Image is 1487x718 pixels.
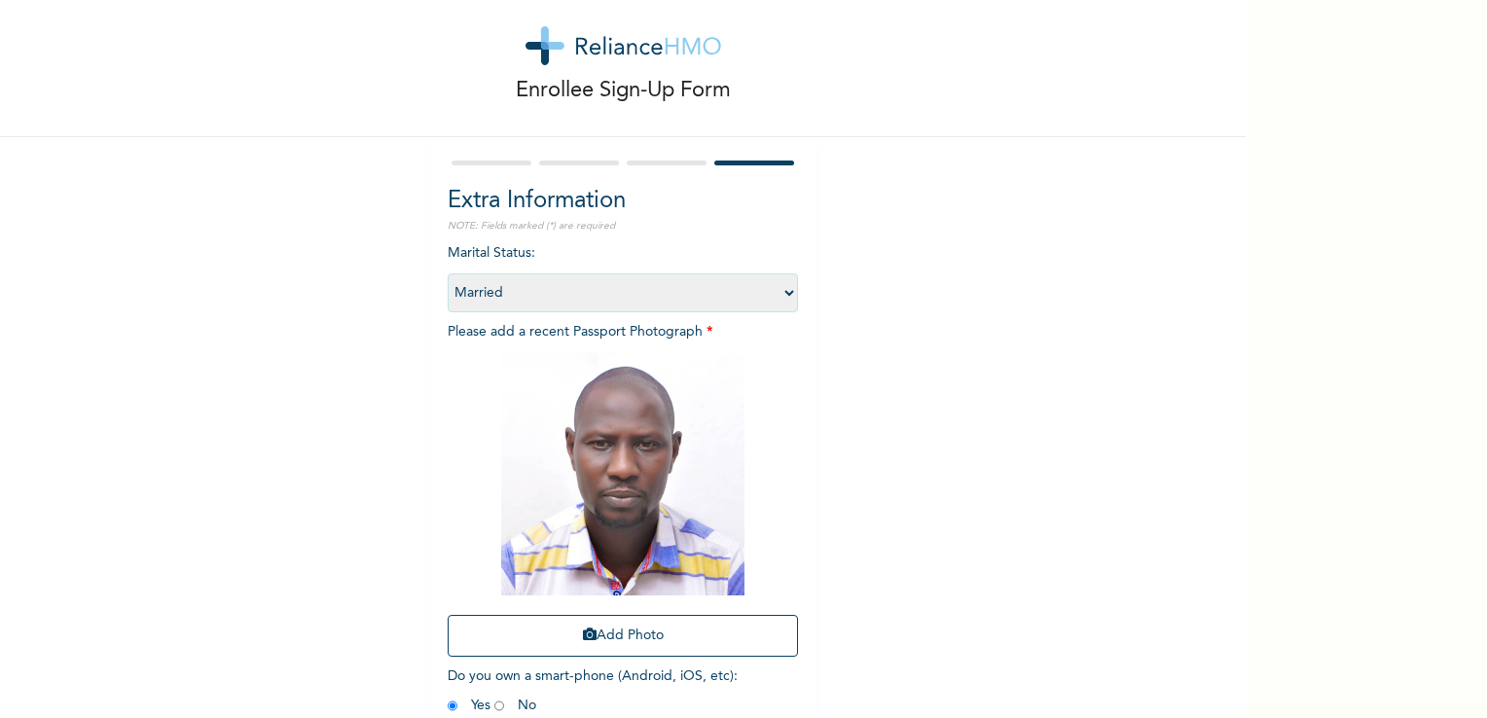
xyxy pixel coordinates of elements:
img: Crop [501,352,744,595]
p: NOTE: Fields marked (*) are required [448,219,798,233]
h2: Extra Information [448,184,798,219]
span: Do you own a smart-phone (Android, iOS, etc) : Yes No [448,669,738,712]
span: Please add a recent Passport Photograph [448,325,798,666]
button: Add Photo [448,615,798,657]
span: Marital Status : [448,246,798,300]
img: logo [526,26,721,65]
p: Enrollee Sign-Up Form [516,75,731,107]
